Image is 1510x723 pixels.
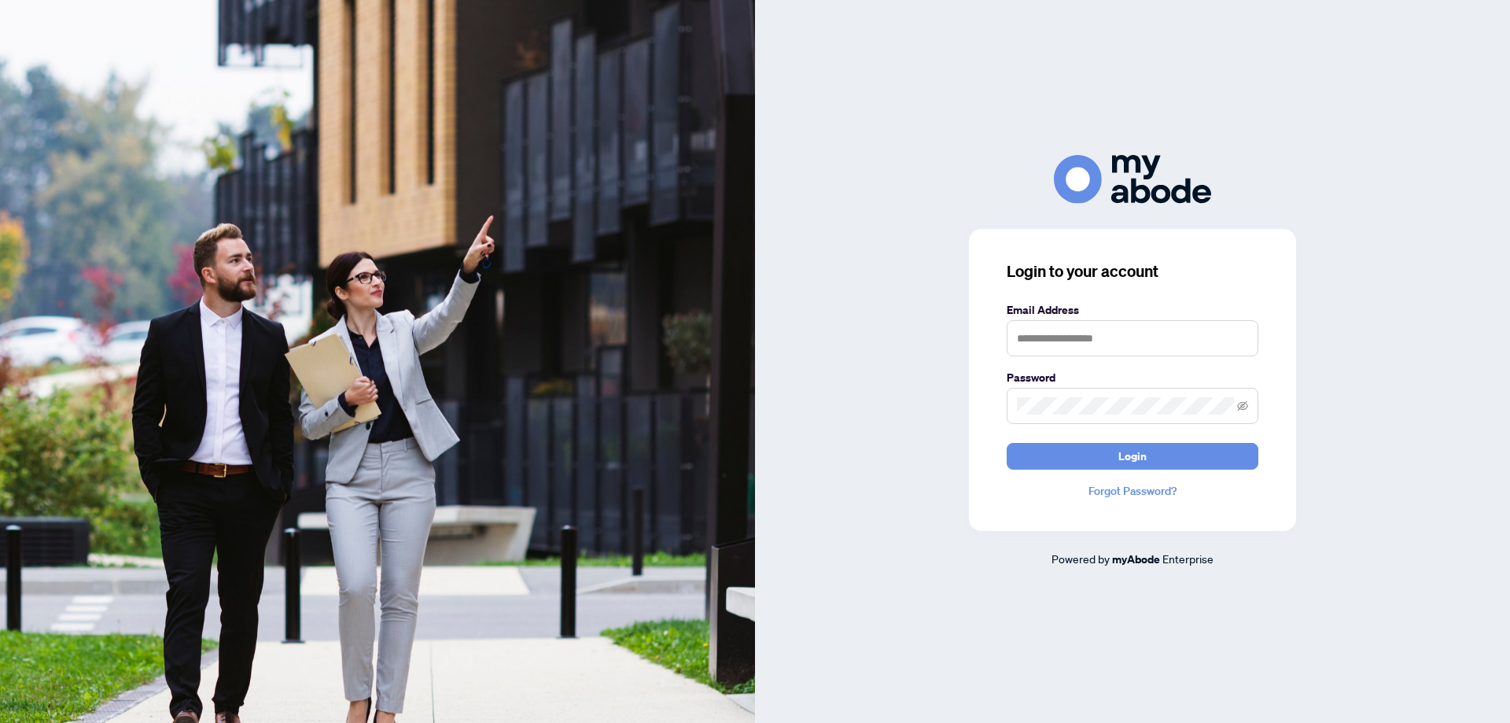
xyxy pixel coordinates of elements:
[1162,551,1214,566] span: Enterprise
[1054,155,1211,203] img: ma-logo
[1007,443,1258,470] button: Login
[1007,369,1258,386] label: Password
[1112,551,1160,568] a: myAbode
[1007,260,1258,282] h3: Login to your account
[1118,444,1147,469] span: Login
[1007,301,1258,319] label: Email Address
[1007,482,1258,500] a: Forgot Password?
[1237,400,1248,411] span: eye-invisible
[1051,551,1110,566] span: Powered by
